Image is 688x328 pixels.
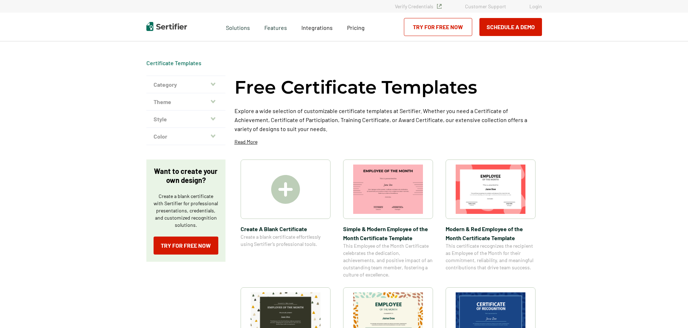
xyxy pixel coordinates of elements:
[146,59,201,66] a: Certificate Templates
[146,76,225,93] button: Category
[271,175,300,204] img: Create A Blank Certificate
[347,24,365,31] span: Pricing
[146,59,201,67] div: Breadcrumb
[404,18,472,36] a: Try for Free Now
[241,233,331,248] span: Create a blank certificate effortlessly using Sertifier’s professional tools.
[347,22,365,31] a: Pricing
[343,159,433,278] a: Simple & Modern Employee of the Month Certificate TemplateSimple & Modern Employee of the Month C...
[154,237,218,255] a: Try for Free Now
[446,242,536,271] span: This certificate recognizes the recipient as Employee of the Month for their commitment, reliabil...
[146,93,225,111] button: Theme
[146,128,225,145] button: Color
[146,59,201,67] span: Certificate Templates
[529,3,542,9] a: Login
[456,165,525,214] img: Modern & Red Employee of the Month Certificate Template
[226,22,250,31] span: Solutions
[234,138,258,145] p: Read More
[241,224,331,233] span: Create A Blank Certificate
[343,224,433,242] span: Simple & Modern Employee of the Month Certificate Template
[437,4,442,9] img: Verified
[234,106,542,133] p: Explore a wide selection of customizable certificate templates at Sertifier. Whether you need a C...
[446,159,536,278] a: Modern & Red Employee of the Month Certificate TemplateModern & Red Employee of the Month Certifi...
[264,22,287,31] span: Features
[343,242,433,278] span: This Employee of the Month Certificate celebrates the dedication, achievements, and positive impa...
[301,22,333,31] a: Integrations
[234,76,477,99] h1: Free Certificate Templates
[154,193,218,229] p: Create a blank certificate with Sertifier for professional presentations, credentials, and custom...
[465,3,506,9] a: Customer Support
[146,22,187,31] img: Sertifier | Digital Credentialing Platform
[301,24,333,31] span: Integrations
[353,165,423,214] img: Simple & Modern Employee of the Month Certificate Template
[395,3,442,9] a: Verify Credentials
[146,111,225,128] button: Style
[446,224,536,242] span: Modern & Red Employee of the Month Certificate Template
[154,167,218,185] p: Want to create your own design?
